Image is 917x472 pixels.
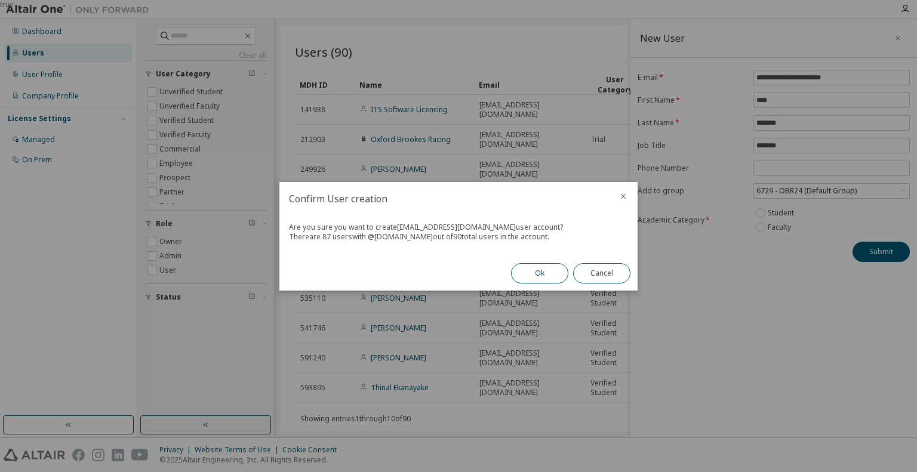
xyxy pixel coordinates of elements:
h2: Confirm User creation [279,182,609,215]
button: close [618,192,628,201]
button: Ok [511,263,568,283]
button: Cancel [573,263,630,283]
div: There are 87 users with @ [DOMAIN_NAME] out of 90 total users in the account. [289,232,628,242]
div: Are you sure you want to create [EMAIL_ADDRESS][DOMAIN_NAME] user account? [289,223,628,232]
